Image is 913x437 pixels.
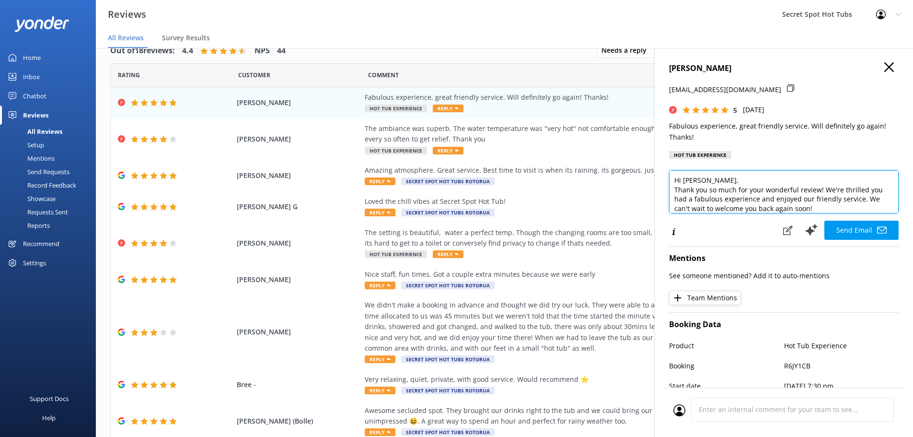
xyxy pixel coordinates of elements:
p: Start date [669,381,784,391]
p: [DATE] 7:30 pm [784,381,899,391]
a: Record Feedback [6,178,96,192]
a: Setup [6,138,96,152]
div: Loved the chill vibes at Secret Spot Hot Tub! [365,196,801,207]
span: Reply [365,177,395,185]
img: user_profile.svg [673,404,685,416]
span: Secret Spot Hot Tubs Rotorua [401,177,495,185]
span: Secret Spot Hot Tubs Rotorua [401,282,495,289]
span: [PERSON_NAME] [237,170,360,181]
span: Hot Tub Experience [365,147,427,154]
button: Send Email [824,221,899,240]
a: Showcase [6,192,96,205]
span: Date [238,71,270,80]
span: Reply [365,355,395,363]
a: Reports [6,219,96,232]
p: Booking [669,361,784,371]
span: [PERSON_NAME] [237,134,360,144]
span: [PERSON_NAME] [237,327,360,337]
div: Support Docs [30,389,69,408]
span: Hot Tub Experience [365,250,427,258]
h4: Mentions [669,252,899,265]
a: Send Requests [6,165,96,178]
div: Awesome secluded spot. They brought our drinks right to the tub and we could bring our dog, who s... [365,405,801,427]
span: Reply [433,250,463,258]
span: Question [368,71,399,80]
div: All Reviews [6,125,62,138]
a: All Reviews [6,125,96,138]
p: Product [669,341,784,351]
span: Secret Spot Hot Tubs Rotorua [401,355,495,363]
span: Reply [365,209,395,216]
p: [DATE] [743,105,764,115]
div: Reviews [23,106,48,125]
span: Reply [433,147,463,154]
span: Reply [365,428,395,436]
span: [PERSON_NAME] [237,238,360,248]
div: Showcase [6,192,56,205]
span: Reply [365,387,395,394]
div: Requests Sent [6,205,68,219]
p: Fabulous experience, great friendly service. Will definitely go again! Thanks! [669,121,899,142]
h4: Out of 18 reviews: [110,45,175,57]
span: Reply [433,105,463,112]
a: Requests Sent [6,205,96,219]
span: [PERSON_NAME] G [237,201,360,212]
div: Setup [6,138,44,152]
span: Needs a reply [601,45,652,56]
img: yonder-white-logo.png [14,16,69,32]
a: Mentions [6,152,96,165]
span: Bree - [237,379,360,390]
button: Close [884,62,894,73]
textarea: Hi [PERSON_NAME], Thank you so much for your wonderful review! We're thrilled you had a fabulous ... [669,170,899,213]
h4: 4.4 [182,45,193,57]
span: Secret Spot Hot Tubs Rotorua [401,209,495,216]
span: [PERSON_NAME] [237,97,360,108]
span: Date [118,71,140,80]
div: Recommend [23,234,59,253]
span: Secret Spot Hot Tubs Rotorua [401,428,495,436]
div: Send Requests [6,165,69,178]
p: [EMAIL_ADDRESS][DOMAIN_NAME] [669,84,781,95]
span: Secret Spot Hot Tubs Rotorua [401,387,495,394]
h4: 44 [277,45,286,57]
div: The ambiance was superb. The water temperature was "very hot" not comfortable enough to just sit ... [365,123,801,145]
div: Settings [23,253,46,272]
div: Help [42,408,56,427]
h4: NPS [254,45,270,57]
div: Home [23,48,41,67]
span: [PERSON_NAME] (Bolle) [237,416,360,426]
div: Nice staff, fun times. Got a couple extra minutes because we were early [365,269,801,280]
div: Amazing atmosphere. Great service. Best time to visit is when its raining. its gorgeous. just stu... [365,165,801,176]
div: Fabulous experience, great friendly service. Will definitely go again! Thanks! [365,92,801,103]
p: Hot Tub Experience [784,341,899,351]
span: Reply [365,282,395,289]
span: 5 [733,106,737,115]
div: Inbox [23,67,40,86]
span: All Reviews [108,33,144,43]
p: R6JY1CB [784,361,899,371]
p: See someone mentioned? Add it to auto-mentions [669,271,899,281]
div: Reports [6,219,50,232]
div: Chatbot [23,86,46,106]
div: We didn't make a booking in advance and thought we did try our luck. They were able to accept wal... [365,300,801,354]
button: Team Mentions [669,291,741,305]
span: Survey Results [162,33,210,43]
span: [PERSON_NAME] [237,274,360,285]
div: Mentions [6,152,55,165]
div: Very relaxing, quiet, private, with good service. Would recommend ⭐️ [365,374,801,385]
div: The setting is beautiful, water a perfect temp. Though the changing rooms are too small, toilets ... [365,227,801,249]
h3: Reviews [108,7,146,22]
div: Hot Tub Experience [669,151,731,159]
h4: [PERSON_NAME] [669,62,899,75]
h4: Booking Data [669,319,899,331]
span: Hot Tub Experience [365,105,427,112]
div: Record Feedback [6,178,76,192]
